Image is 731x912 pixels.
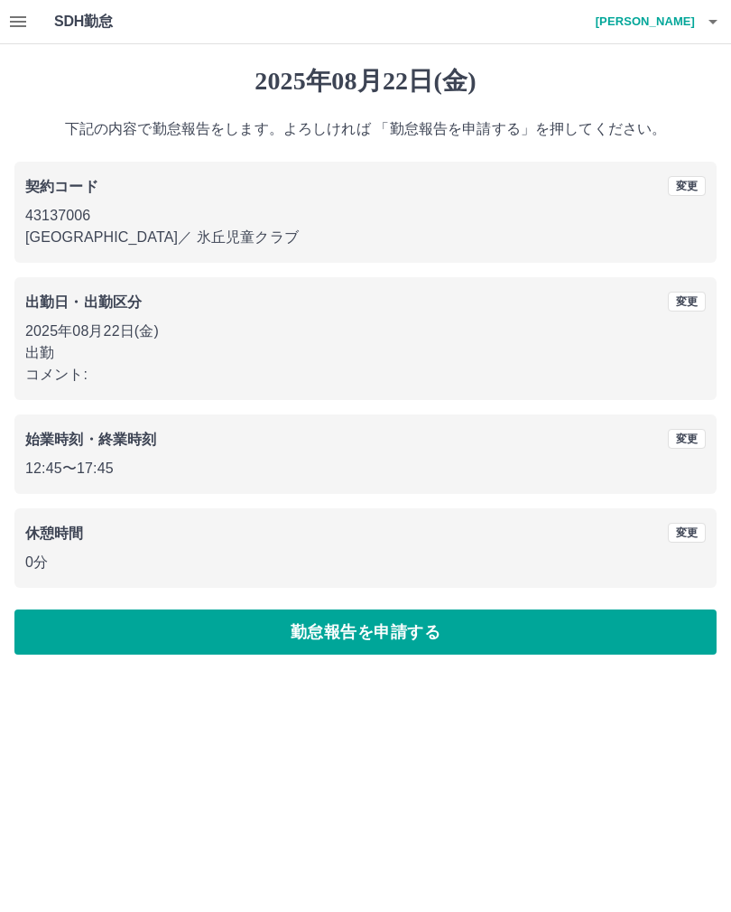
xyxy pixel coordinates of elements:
[25,364,706,386] p: コメント:
[668,292,706,312] button: 変更
[25,294,142,310] b: 出勤日・出勤区分
[25,526,84,541] b: 休憩時間
[25,321,706,342] p: 2025年08月22日(金)
[25,432,156,447] b: 始業時刻・終業時刻
[25,205,706,227] p: 43137006
[668,176,706,196] button: 変更
[14,118,717,140] p: 下記の内容で勤怠報告をします。よろしければ 「勤怠報告を申請する」を押してください。
[25,458,706,479] p: 12:45 〜 17:45
[25,179,98,194] b: 契約コード
[25,342,706,364] p: 出勤
[14,66,717,97] h1: 2025年08月22日(金)
[668,523,706,543] button: 変更
[25,552,706,573] p: 0分
[668,429,706,449] button: 変更
[14,610,717,655] button: 勤怠報告を申請する
[25,227,706,248] p: [GEOGRAPHIC_DATA] ／ 氷丘児童クラブ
